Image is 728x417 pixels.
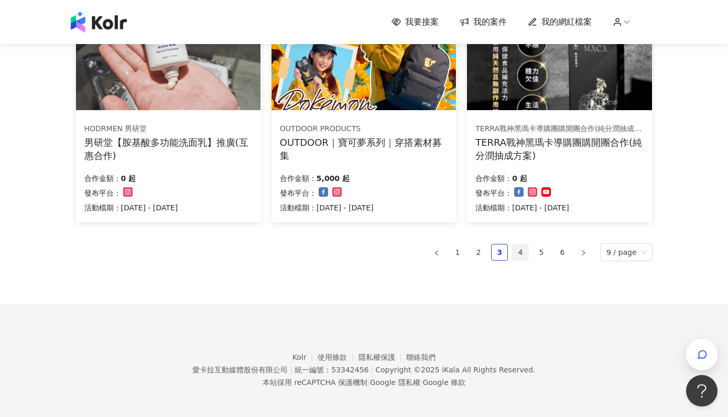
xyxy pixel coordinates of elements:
[442,366,460,374] a: iKala
[471,244,486,260] a: 2
[686,375,718,407] iframe: Help Scout Beacon - Open
[475,124,643,134] div: TERRA戰神黑瑪卡導購團購開團合作(純分潤抽成方案)
[475,201,569,214] p: 活動檔期：[DATE] - [DATE]
[449,244,466,261] li: 1
[422,378,465,387] a: Google 條款
[290,366,292,374] span: |
[428,244,445,261] button: left
[528,16,592,28] a: 我的網紅檔案
[405,16,439,28] span: 我要接案
[475,136,644,162] div: TERRA戰神黑瑪卡導購團購開團合作(純分潤抽成方案)
[460,16,507,28] a: 我的案件
[84,124,252,134] div: HODRMEN 男研堂
[475,172,512,185] p: 合作金額：
[84,201,178,214] p: 活動檔期：[DATE] - [DATE]
[575,244,592,261] button: right
[555,244,570,260] a: 6
[280,124,448,134] div: OUTDOOR PRODUCTS
[375,366,535,374] div: Copyright © 2025 All Rights Reserved.
[84,172,121,185] p: 合作金額：
[121,172,136,185] p: 0 起
[492,244,507,260] a: 3
[433,250,440,256] span: left
[554,244,571,261] li: 6
[512,244,529,261] li: 4
[292,353,318,361] a: Kolr
[513,244,528,260] a: 4
[606,244,646,261] span: 9 / page
[367,378,370,387] span: |
[428,244,445,261] li: Previous Page
[491,244,508,261] li: 3
[280,136,448,162] div: OUTDOOR｜寶可夢系列｜穿搭素材募集
[318,353,358,361] a: 使用條款
[280,201,374,214] p: 活動檔期：[DATE] - [DATE]
[580,250,586,256] span: right
[84,187,121,199] p: 發布平台：
[420,378,423,387] span: |
[470,244,487,261] li: 2
[473,16,507,28] span: 我的案件
[600,243,653,261] div: Page Size
[406,353,436,361] a: 聯絡我們
[541,16,592,28] span: 我的網紅檔案
[392,16,439,28] a: 我要接案
[317,172,350,185] p: 5,000 起
[534,244,549,260] a: 5
[370,378,420,387] a: Google 隱私權
[263,376,465,389] span: 本站採用 reCAPTCHA 保護機制
[450,244,465,260] a: 1
[84,136,253,162] div: 男研堂【胺基酸多功能洗面乳】推廣(互惠合作)
[575,244,592,261] li: Next Page
[533,244,550,261] li: 5
[371,366,373,374] span: |
[475,187,512,199] p: 發布平台：
[295,366,368,374] div: 統一編號：53342456
[512,172,527,185] p: 0 起
[358,353,407,361] a: 隱私權保護
[71,12,127,33] img: logo
[280,172,317,185] p: 合作金額：
[192,366,288,374] div: 愛卡拉互動媒體股份有限公司
[280,187,317,199] p: 發布平台：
